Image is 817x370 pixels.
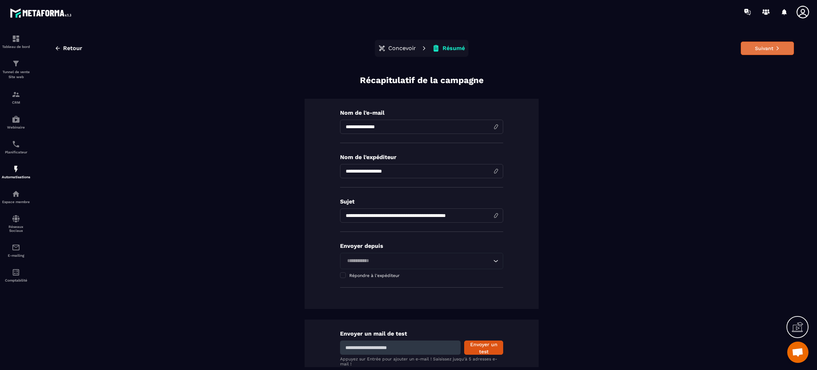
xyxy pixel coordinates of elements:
[2,45,30,49] p: Tableau de bord
[349,273,400,278] span: Répondre à l'expéditeur
[2,200,30,204] p: Espace membre
[12,190,20,198] img: automations
[345,257,491,265] input: Search for option
[2,29,30,54] a: formationformationTableau de bord
[340,330,503,337] p: Envoyer un mail de test
[340,109,503,116] p: Nom de l'e-mail
[12,165,20,173] img: automations
[12,268,20,277] img: accountant
[12,34,20,43] img: formation
[49,42,88,55] button: Retour
[741,42,794,55] button: Suivant
[63,45,82,52] span: Retour
[2,175,30,179] p: Automatisations
[430,41,467,55] button: Résumé
[388,45,416,52] p: Concevoir
[2,209,30,238] a: social-networksocial-networkRéseaux Sociaux
[12,90,20,99] img: formation
[12,140,20,148] img: scheduler
[12,243,20,252] img: email
[2,159,30,184] a: automationsautomationsAutomatisations
[2,238,30,263] a: emailemailE-mailing
[12,115,20,124] img: automations
[443,45,465,52] p: Résumé
[2,184,30,209] a: automationsautomationsEspace membre
[376,41,418,55] button: Concevoir
[2,263,30,288] a: accountantaccountantComptabilité
[340,154,503,160] p: Nom de l'expéditeur
[340,198,503,205] p: Sujet
[2,100,30,104] p: CRM
[2,278,30,282] p: Comptabilité
[2,135,30,159] a: schedulerschedulerPlanificateur
[2,85,30,110] a: formationformationCRM
[360,75,484,86] p: Récapitulatif de la campagne
[2,54,30,85] a: formationformationTunnel de vente Site web
[12,214,20,223] img: social-network
[2,225,30,233] p: Réseaux Sociaux
[787,342,808,363] div: Ouvrir le chat
[12,59,20,68] img: formation
[340,243,503,249] p: Envoyer depuis
[340,253,503,269] div: Search for option
[10,6,74,20] img: logo
[2,150,30,154] p: Planificateur
[2,254,30,257] p: E-mailing
[2,125,30,129] p: Webinaire
[2,110,30,135] a: automationsautomationsWebinaire
[464,341,503,355] button: Envoyer un test
[340,357,503,366] p: Appuyez sur Entrée pour ajouter un e-mail ! Saisissez jusqu'à 5 adresses e-mail !
[2,70,30,80] p: Tunnel de vente Site web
